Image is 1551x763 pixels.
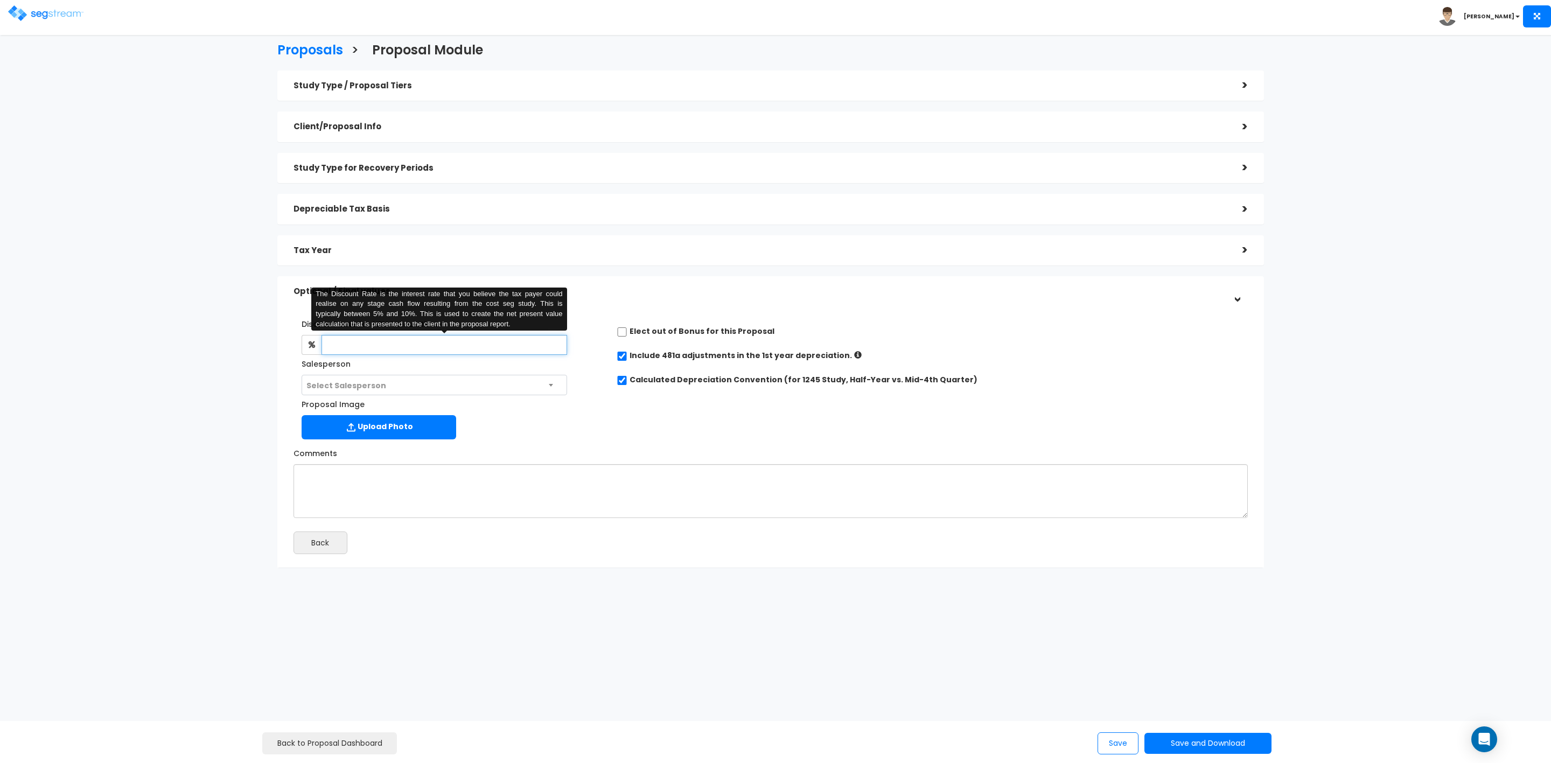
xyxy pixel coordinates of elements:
[294,287,1226,296] h5: Optional / Final values
[262,732,397,754] a: Back to Proposal Dashboard
[277,43,343,60] h3: Proposals
[1226,242,1248,258] div: >
[302,355,351,369] label: Salesperson
[854,351,862,359] i: If checked: Increased depreciation = Aggregated Post-Study (up to Tax Year) – Prior Accumulated D...
[294,122,1226,131] h5: Client/Proposal Info
[1226,118,1248,135] div: >
[294,444,337,459] label: Comments
[351,43,359,60] h3: >
[294,164,1226,173] h5: Study Type for Recovery Periods
[311,288,567,331] div: The Discount Rate is the interest rate that you believe the tax payer could realise on any stage ...
[302,315,437,330] label: Discount Rate for NPV Calculation:
[8,5,83,21] img: logo.png
[302,395,365,410] label: Proposal Image
[372,43,483,60] h3: Proposal Module
[1228,281,1245,303] div: >
[1098,732,1138,754] button: Save
[1226,201,1248,218] div: >
[302,415,456,439] label: Upload Photo
[630,350,852,361] label: Include 481a adjustments in the 1st year depreciation.
[1464,12,1514,20] b: [PERSON_NAME]
[269,32,343,65] a: Proposals
[294,531,347,554] button: Back
[1226,77,1248,94] div: >
[294,205,1226,214] h5: Depreciable Tax Basis
[294,81,1226,90] h5: Study Type / Proposal Tiers
[306,380,386,391] span: Select Salesperson
[630,326,774,337] label: Elect out of Bonus for this Proposal
[1226,159,1248,176] div: >
[1471,726,1497,752] div: Open Intercom Messenger
[630,374,977,385] label: Calculated Depreciation Convention (for 1245 Study, Half-Year vs. Mid-4th Quarter)
[294,246,1226,255] h5: Tax Year
[345,421,358,434] img: Upload Icon
[364,32,483,65] a: Proposal Module
[1438,7,1457,26] img: avatar.png
[1144,733,1271,754] button: Save and Download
